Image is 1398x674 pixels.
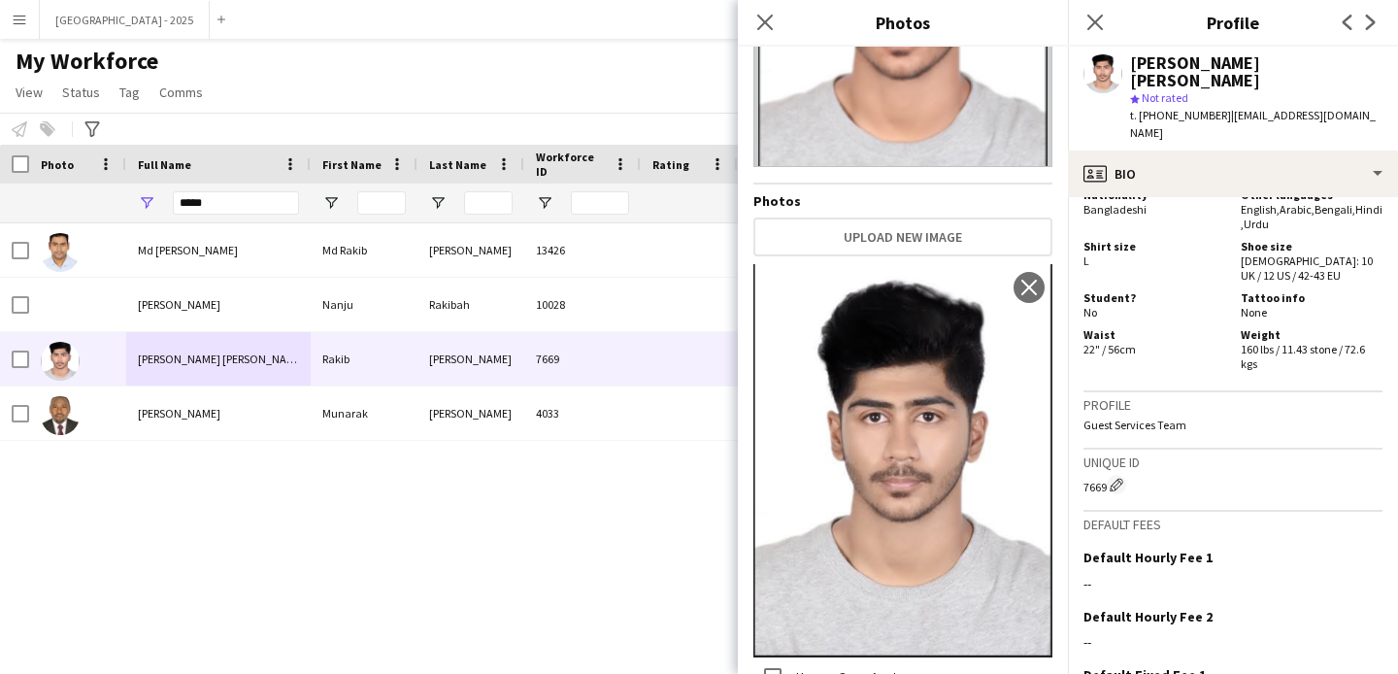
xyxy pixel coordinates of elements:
div: Rakibah [417,278,524,331]
input: First Name Filter Input [357,191,406,215]
a: Status [54,80,108,105]
div: 7669 [1083,475,1382,494]
span: 22" / 56cm [1083,342,1136,356]
span: Rating [652,157,689,172]
h3: Unique ID [1083,454,1382,471]
span: [DEMOGRAPHIC_DATA]: 10 UK / 12 US / 42-43 EU [1241,253,1373,283]
span: View [16,84,43,101]
button: Upload new image [753,218,1052,256]
div: [PERSON_NAME] [417,223,524,277]
span: Bengali , [1315,202,1355,217]
div: [PERSON_NAME] [417,332,524,386]
h3: Default fees [1083,516,1382,533]
span: Status [62,84,100,101]
h5: Shirt size [1083,239,1225,253]
h3: Default Hourly Fee 1 [1083,549,1213,566]
span: No [1083,305,1097,320]
h5: Tattoo info [1241,290,1382,305]
div: Munarak [311,387,417,440]
div: [PERSON_NAME] [417,387,524,440]
img: Munarak Ibrahim [41,396,80,435]
h5: Student? [1083,290,1225,305]
span: [PERSON_NAME] [138,406,220,421]
button: [GEOGRAPHIC_DATA] - 2025 [40,1,210,39]
span: None [1241,305,1267,320]
span: Hindi , [1241,202,1382,231]
h3: Photos [738,10,1068,35]
span: First Name [322,157,382,172]
div: 10028 [524,278,641,331]
span: 160 lbs / 11.43 stone / 72.6 kgs [1241,342,1365,371]
div: [PERSON_NAME] [PERSON_NAME] [1130,54,1382,89]
a: View [8,80,50,105]
h5: Waist [1083,327,1225,342]
div: Bio [1068,151,1398,197]
app-action-btn: Advanced filters [81,118,104,141]
span: L [1083,253,1089,268]
img: Crew photo 879680 [753,264,1052,657]
span: Workforce ID [536,150,606,179]
span: Last Name [429,157,486,172]
h5: Shoe size [1241,239,1382,253]
button: Open Filter Menu [138,194,155,212]
span: Md [PERSON_NAME] [138,243,238,257]
h3: Default Hourly Fee 2 [1083,608,1213,625]
span: My Workforce [16,47,158,76]
h5: Weight [1241,327,1382,342]
h3: Profile [1083,396,1382,414]
span: Comms [159,84,203,101]
span: | [EMAIL_ADDRESS][DOMAIN_NAME] [1130,108,1376,140]
a: Tag [112,80,148,105]
input: Workforce ID Filter Input [571,191,629,215]
span: Arabic , [1280,202,1315,217]
span: [PERSON_NAME] [PERSON_NAME] [138,352,305,366]
span: t. [PHONE_NUMBER] [1130,108,1231,122]
div: Nanju [311,278,417,331]
input: Last Name Filter Input [464,191,513,215]
div: Md Rakib [311,223,417,277]
p: Guest Services Team [1083,418,1382,432]
span: Urdu [1244,217,1269,231]
div: -- [1083,633,1382,651]
input: Full Name Filter Input [173,191,299,215]
div: 4033 [524,387,641,440]
span: Photo [41,157,74,172]
span: [PERSON_NAME] [138,297,220,312]
div: 13426 [524,223,641,277]
div: 7669 [524,332,641,386]
img: Rakib Abdul Malek [41,342,80,381]
span: Tag [119,84,140,101]
div: -- [1083,575,1382,592]
span: Bangladeshi [1083,202,1147,217]
span: English , [1241,202,1280,217]
h3: Profile [1068,10,1398,35]
button: Open Filter Menu [429,194,447,212]
button: Open Filter Menu [536,194,553,212]
button: Open Filter Menu [322,194,340,212]
span: Not rated [1142,90,1188,105]
span: Full Name [138,157,191,172]
a: Comms [151,80,211,105]
h4: Photos [753,192,1052,210]
div: Rakib [311,332,417,386]
img: Md Rakib Mahmud [41,233,80,272]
